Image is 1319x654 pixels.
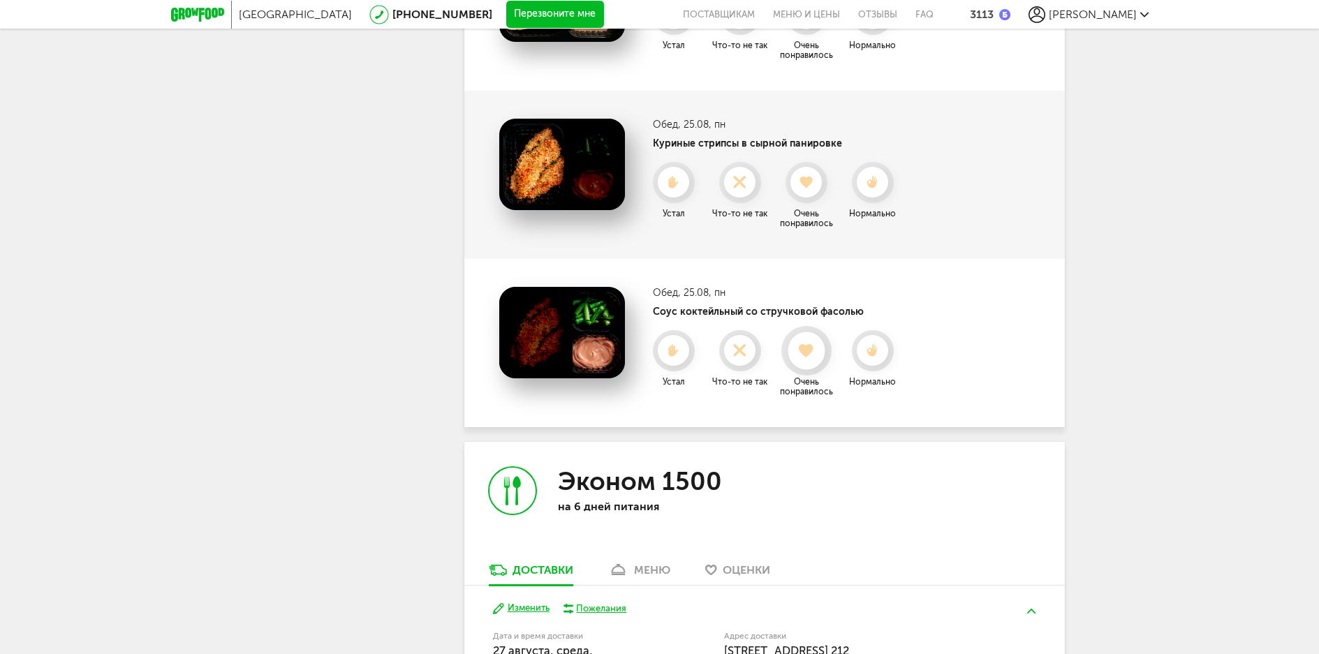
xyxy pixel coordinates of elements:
[970,8,994,21] div: 3113
[999,9,1010,20] img: bonus_b.cdccf46.png
[653,119,904,131] h3: Обед
[642,377,705,387] div: Устал
[841,40,904,50] div: Нормально
[499,119,625,210] img: Куриные стрипсы в сырной панировке
[709,377,772,387] div: Что-то не так
[642,40,705,50] div: Устал
[493,632,653,640] label: Дата и время доставки
[563,602,627,615] button: Пожелания
[482,563,580,585] a: Доставки
[634,563,670,577] div: меню
[678,119,725,131] span: , 25.08, пн
[513,563,573,577] div: Доставки
[493,602,550,615] button: Изменить
[775,209,838,228] div: Очень понравилось
[601,563,677,585] a: меню
[392,8,492,21] a: [PHONE_NUMBER]
[775,40,838,60] div: Очень понравилось
[653,306,904,318] h4: Соус коктейльный со стручковой фасолью
[723,563,770,577] span: Оценки
[558,466,722,496] h3: Эконом 1500
[709,209,772,218] div: Что-то не так
[841,377,904,387] div: Нормально
[653,287,904,299] h3: Обед
[698,563,777,585] a: Оценки
[1027,609,1036,614] img: arrow-up-green.5eb5f82.svg
[499,287,625,378] img: Соус коктейльный со стручковой фасолью
[775,377,838,396] div: Очень понравилось
[841,209,904,218] div: Нормально
[576,602,626,615] div: Пожелания
[558,500,739,513] p: на 6 дней питания
[642,209,705,218] div: Устал
[506,1,604,29] button: Перезвоните мне
[678,287,725,299] span: , 25.08, пн
[709,40,772,50] div: Что-то не так
[239,8,352,21] span: [GEOGRAPHIC_DATA]
[724,632,985,640] label: Адрес доставки
[653,138,904,149] h4: Куриные стрипсы в сырной панировке
[1049,8,1137,21] span: [PERSON_NAME]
